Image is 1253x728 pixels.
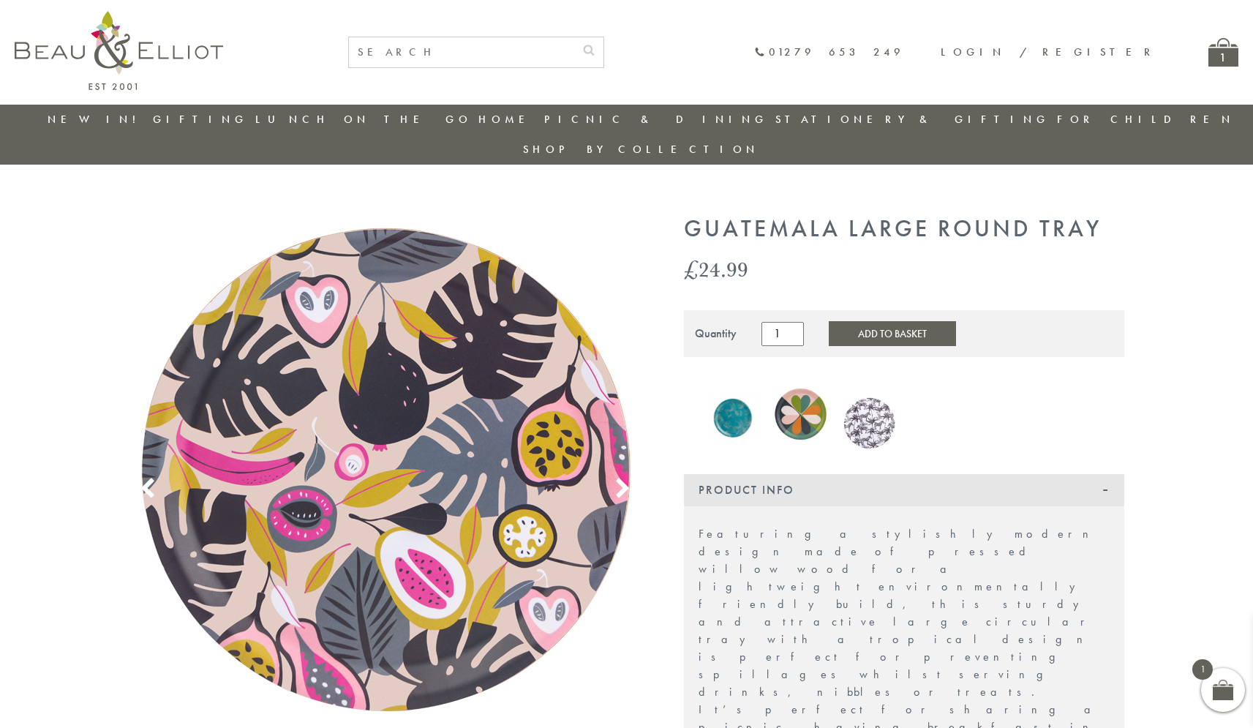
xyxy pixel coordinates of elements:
a: Madagascar Zebra Tray [843,379,897,452]
span: 1 [1192,659,1213,680]
img: Botanicals large round serving tray Botanicals Large Round Tray by Beau and Elliot [706,389,760,438]
a: 1 [1208,38,1238,67]
a: Login / Register [941,45,1157,59]
a: Picnic & Dining [544,112,768,127]
span: £ [684,254,699,284]
input: Product quantity [761,322,804,345]
a: Home [478,112,537,127]
a: For Children [1057,112,1235,127]
h1: Guatemala Large Round Tray [684,216,1124,243]
a: Carnaby bloom round tray [774,379,828,452]
a: Lunch On The Go [255,112,472,127]
button: Add to Basket [829,321,956,346]
img: Guatemala Large Round Tray [129,216,641,728]
a: Stationery & Gifting [775,112,1050,127]
a: Botanicals large round serving tray Botanicals Large Round Tray by Beau and Elliot [706,389,760,442]
input: SEARCH [349,37,574,67]
a: New in! [48,112,146,127]
img: logo [15,11,223,90]
a: Gifting [153,112,248,127]
div: Product Info [684,474,1124,506]
a: Shop by collection [523,142,759,157]
img: Carnaby bloom round tray [774,379,828,449]
div: Quantity [695,327,737,340]
a: 01279 653 249 [754,46,904,59]
img: Madagascar Zebra Tray [843,379,897,449]
bdi: 24.99 [684,254,748,284]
